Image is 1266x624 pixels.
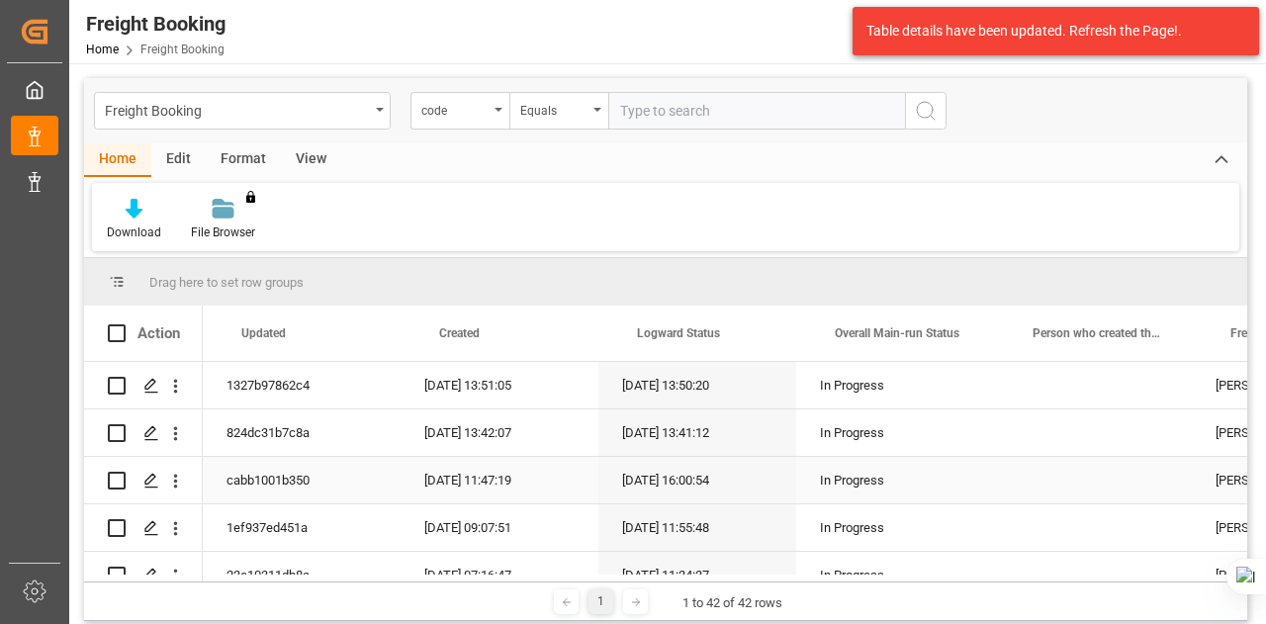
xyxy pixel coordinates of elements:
div: [DATE] 13:51:05 [401,362,598,408]
div: code [421,97,489,120]
div: Home [84,143,151,177]
div: In Progress [820,458,970,503]
span: Person who created the Object Mail Address [1033,326,1165,340]
span: Overall Main-run Status [835,326,959,340]
button: open menu [410,92,509,130]
div: Table details have been updated. Refresh the Page!. [866,21,1230,42]
div: Press SPACE to select this row. [84,457,203,504]
div: 1 [588,589,613,614]
div: Press SPACE to select this row. [84,409,203,457]
div: In Progress [820,553,970,598]
div: 23e10311db8a [203,552,401,598]
span: Drag here to set row groups [149,275,304,290]
div: [DATE] 16:00:54 [598,457,796,503]
div: Download [107,223,161,241]
div: 1327b97862c4 [203,362,401,408]
div: [DATE] 13:50:20 [598,362,796,408]
div: [DATE] 11:55:48 [598,504,796,551]
div: 824dc31b7c8a [203,409,401,456]
input: Type to search [608,92,905,130]
div: Edit [151,143,206,177]
div: Freight Booking [86,9,226,39]
div: In Progress [820,363,970,408]
div: View [281,143,341,177]
div: In Progress [820,410,970,456]
div: Equals [520,97,588,120]
div: Press SPACE to select this row. [84,552,203,599]
span: Logward Status [637,326,720,340]
button: open menu [94,92,391,130]
button: search button [905,92,947,130]
div: Press SPACE to select this row. [84,504,203,552]
div: [DATE] 11:47:19 [401,457,598,503]
div: 1ef937ed451a [203,504,401,551]
button: open menu [509,92,608,130]
div: Format [206,143,281,177]
span: Updated [241,326,286,340]
span: Created [439,326,480,340]
div: Action [137,324,180,342]
div: Press SPACE to select this row. [84,362,203,409]
div: [DATE] 13:42:07 [401,409,598,456]
a: Home [86,43,119,56]
div: [DATE] 13:41:12 [598,409,796,456]
div: In Progress [820,505,970,551]
div: [DATE] 11:34:37 [598,552,796,598]
div: [DATE] 07:16:47 [401,552,598,598]
div: cabb1001b350 [203,457,401,503]
div: Freight Booking [105,97,369,122]
div: 1 to 42 of 42 rows [682,593,782,613]
div: [DATE] 09:07:51 [401,504,598,551]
